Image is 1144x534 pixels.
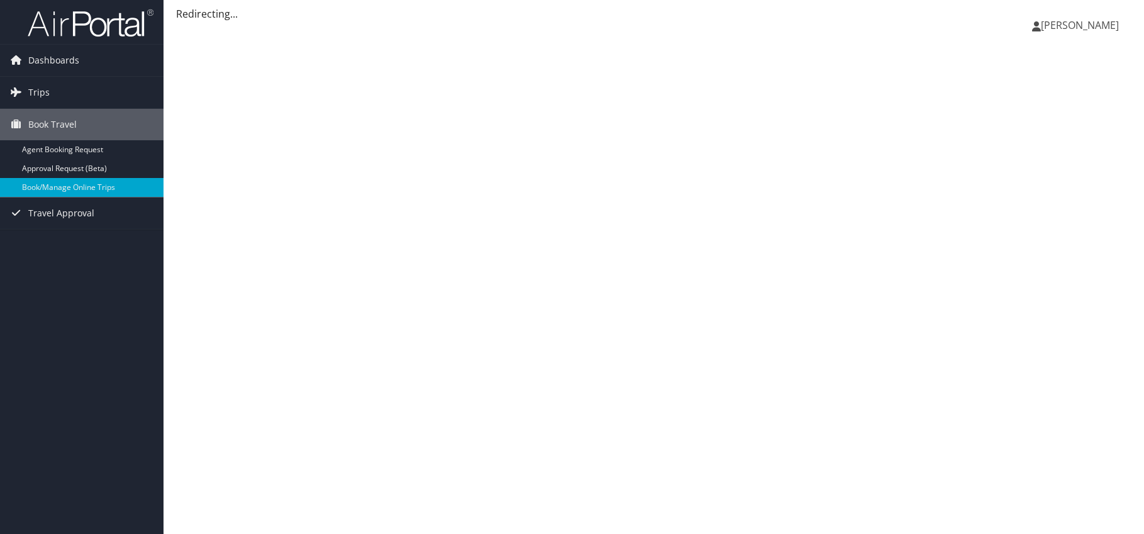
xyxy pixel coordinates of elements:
a: [PERSON_NAME] [1032,6,1131,44]
span: Travel Approval [28,197,94,229]
span: [PERSON_NAME] [1041,18,1119,32]
div: Redirecting... [176,6,1131,21]
span: Trips [28,77,50,108]
span: Dashboards [28,45,79,76]
img: airportal-logo.png [28,8,153,38]
span: Book Travel [28,109,77,140]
